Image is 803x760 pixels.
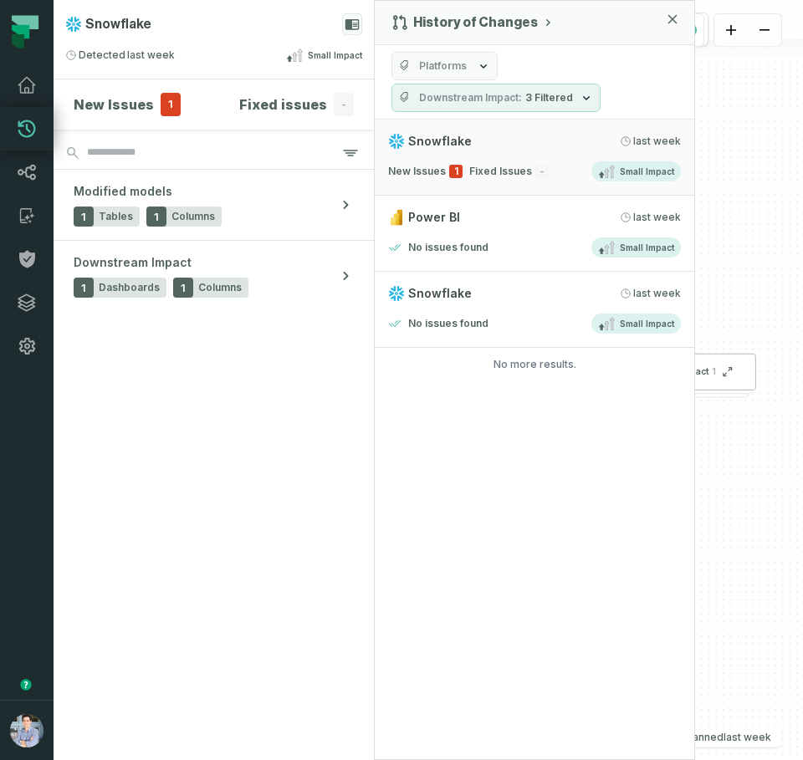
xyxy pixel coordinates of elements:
[391,14,555,31] button: History of Changes
[615,354,756,390] button: Downstream Impact1
[449,165,463,178] span: 1
[334,93,354,116] span: -
[173,278,193,298] span: 1
[419,59,467,73] span: Platforms
[99,281,160,294] span: Dashboards
[375,120,694,196] a: Snowflake[DATE] 1:18:19 PMNew Issues1Fixed Issues-Small Impact
[375,358,694,371] div: No more results.
[198,281,242,294] span: Columns
[74,207,94,227] span: 1
[469,165,532,178] span: Fixed Issues
[375,196,694,272] a: Power BI[DATE] 1:17:14 PMNo issues foundSmall Impact
[633,287,681,300] relative-time: Sep 1, 2025, 1:16 PM GMT+3
[308,49,362,62] span: Small Impact
[127,48,175,62] relative-time: Sep 3, 2025, 1:18 PM GMT+3
[408,209,460,226] span: Power BI
[680,729,771,746] p: Scanned
[633,211,681,224] relative-time: Sep 2, 2025, 1:17 PM GMT+3
[65,48,175,62] span: Detected
[391,52,498,80] button: Platforms
[408,133,472,150] span: Snowflake
[408,241,488,254] h4: No issues found
[74,254,192,271] span: Downstream Impact
[709,366,716,378] span: 1
[18,677,33,692] div: Tooltip anchor
[535,165,549,178] span: -
[748,14,781,47] button: zoom out
[85,18,151,31] span: Snowflake
[146,207,166,227] span: 1
[391,84,601,112] button: Downstream Impact3 Filtered
[171,210,215,223] span: Columns
[161,93,181,116] span: 1
[525,91,573,105] span: 3 Filtered
[10,714,43,747] img: avatar of Alon Nafta
[620,318,674,330] span: Small Impact
[714,14,748,47] button: zoom in
[74,93,354,116] button: New Issues1Fixed issues-
[408,285,472,302] span: Snowflake
[239,94,327,115] h4: Fixed issues
[388,165,446,178] span: New Issues
[620,242,674,254] span: Small Impact
[419,91,522,105] span: Downstream Impact
[74,94,154,115] h4: New Issues
[54,170,374,240] button: Modified models1Tables1Columns
[724,731,771,743] relative-time: Sep 3, 2025, 10:18 AM GMT+3
[408,317,488,330] h4: No issues found
[54,241,374,311] button: Downstream Impact1Dashboards1Columns
[650,727,781,747] button: Scanned[DATE] 10:18:19 AM
[620,166,674,178] span: Small Impact
[633,135,681,148] relative-time: Sep 3, 2025, 1:18 PM GMT+3
[74,183,172,200] span: Modified models
[99,210,133,223] span: Tables
[375,272,694,348] a: Snowflake[DATE] 1:16:06 PMNo issues foundSmall Impact
[74,278,94,298] span: 1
